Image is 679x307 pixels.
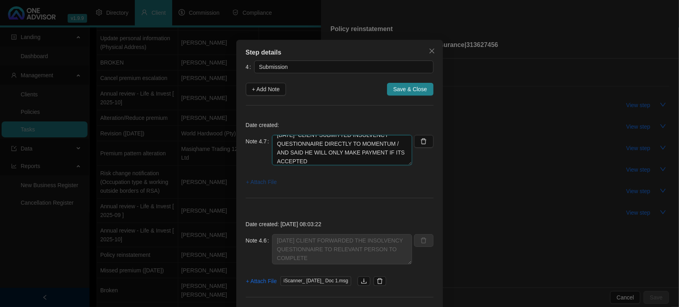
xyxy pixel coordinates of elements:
[272,234,412,264] textarea: [DATE] CLIENT FORWARDED THE INSOLVENCY QUESTIONNAIRE TO RELEVANT PERSON TO COMPLETE
[246,220,434,229] p: Date created: [DATE] 08:03:22
[246,176,277,188] button: + Attach File
[272,135,412,165] textarea: [DATE]- CLIENT SUBMITTED INSOLVENCY QUESTIONNAIRE DIRECTLY TO MOMENTUM / AND SAID HE WILL ONLY MA...
[252,85,280,94] span: + Add Note
[393,85,427,94] span: Save & Close
[377,278,383,284] span: delete
[429,48,435,54] span: close
[361,278,367,284] span: download
[246,234,272,247] label: Note 4.6
[246,135,272,148] label: Note 4.7
[246,83,286,96] button: + Add Note
[246,277,277,285] span: + Attach File
[387,83,434,96] button: Save & Close
[246,61,255,73] label: 4
[280,276,352,286] span: iScanner_ [DATE]_ Doc 1.msg
[420,138,427,145] span: delete
[426,45,438,57] button: Close
[246,48,434,57] div: Step details
[246,275,277,287] button: + Attach File
[246,121,434,129] p: Date created:
[246,178,277,186] span: + Attach File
